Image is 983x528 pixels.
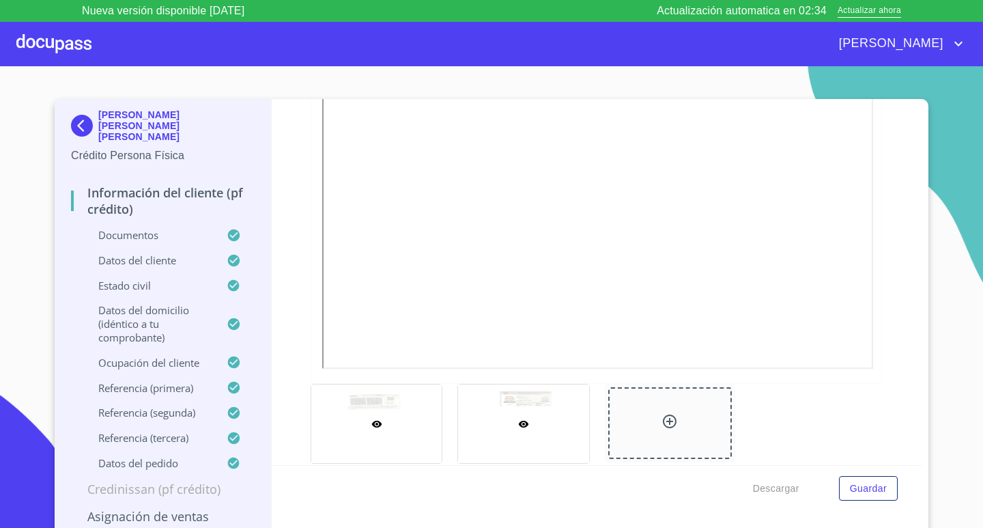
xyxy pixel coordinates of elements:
[71,303,227,344] p: Datos del domicilio (idéntico a tu comprobante)
[322,1,873,369] iframe: Identificación Oficial
[71,184,255,217] p: Información del cliente (PF crédito)
[71,431,227,445] p: Referencia (tercera)
[839,476,898,501] button: Guardar
[71,356,227,370] p: Ocupación del Cliente
[838,4,901,18] span: Actualizar ahora
[657,3,827,19] p: Actualización automatica en 02:34
[829,33,950,55] span: [PERSON_NAME]
[747,476,805,501] button: Descargar
[850,480,887,497] span: Guardar
[71,481,255,497] p: Credinissan (PF crédito)
[829,33,967,55] button: account of current user
[71,109,255,148] div: [PERSON_NAME] [PERSON_NAME] [PERSON_NAME]
[98,109,255,142] p: [PERSON_NAME] [PERSON_NAME] [PERSON_NAME]
[311,464,441,486] p: Identificación Oficial
[71,406,227,419] p: Referencia (segunda)
[71,115,98,137] img: Docupass spot blue
[753,480,799,497] span: Descargar
[71,279,227,292] p: Estado Civil
[71,253,227,267] p: Datos del cliente
[82,3,244,19] p: Nueva versión disponible [DATE]
[71,456,227,470] p: Datos del pedido
[71,381,227,395] p: Referencia (primera)
[71,148,255,164] p: Crédito Persona Física
[71,228,227,242] p: Documentos
[71,508,255,525] p: Asignación de Ventas
[457,464,588,486] p: Identificación Oficial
